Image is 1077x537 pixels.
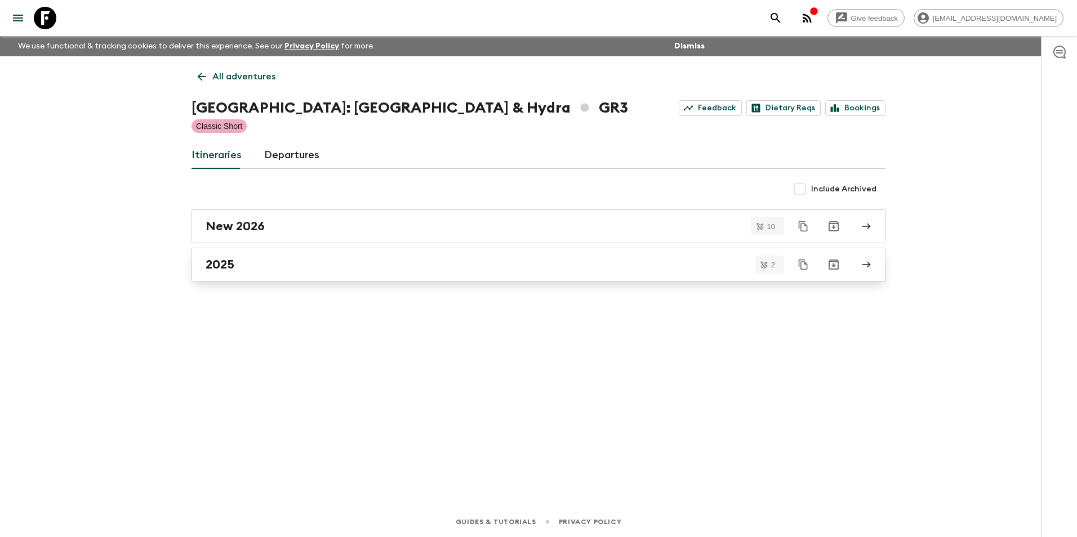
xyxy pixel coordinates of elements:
span: 2 [764,261,782,268]
a: 2025 [192,248,885,281]
span: 10 [760,223,782,230]
button: search adventures [764,7,787,29]
h2: New 2026 [206,219,265,234]
a: Itineraries [192,142,242,169]
p: All adventures [212,70,275,83]
p: Classic Short [196,120,242,132]
button: Dismiss [671,38,707,54]
a: Privacy Policy [559,516,621,528]
button: Archive [822,215,845,238]
div: [EMAIL_ADDRESS][DOMAIN_NAME] [914,9,1063,27]
a: Guides & Tutorials [456,516,536,528]
a: All adventures [192,65,282,88]
a: Departures [264,142,319,169]
button: Duplicate [793,216,813,236]
a: Dietary Reqs [746,100,821,116]
button: Duplicate [793,254,813,275]
h1: [GEOGRAPHIC_DATA]: [GEOGRAPHIC_DATA] & Hydra GR3 [192,97,628,119]
span: Include Archived [811,184,876,195]
a: Privacy Policy [284,42,339,50]
a: Bookings [825,100,885,116]
button: Archive [822,253,845,276]
p: We use functional & tracking cookies to deliver this experience. See our for more. [14,36,379,56]
a: Feedback [679,100,742,116]
h2: 2025 [206,257,234,272]
span: Give feedback [845,14,904,23]
a: New 2026 [192,209,885,243]
span: [EMAIL_ADDRESS][DOMAIN_NAME] [927,14,1063,23]
a: Give feedback [827,9,905,27]
button: menu [7,7,29,29]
